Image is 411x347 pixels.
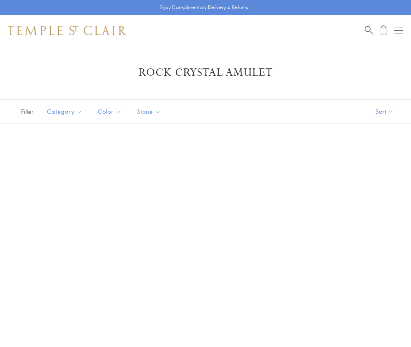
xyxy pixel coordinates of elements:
[131,103,167,120] button: Stone
[358,100,411,123] button: Show sort by
[380,25,387,35] a: Open Shopping Bag
[159,4,248,11] p: Enjoy Complimentary Delivery & Returns
[41,103,88,120] button: Category
[43,107,88,116] span: Category
[8,26,126,35] img: Temple St. Clair
[92,103,127,120] button: Color
[20,66,391,80] h1: Rock Crystal Amulet
[94,107,127,116] span: Color
[365,25,373,35] a: Search
[133,107,167,116] span: Stone
[394,26,403,35] button: Open navigation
